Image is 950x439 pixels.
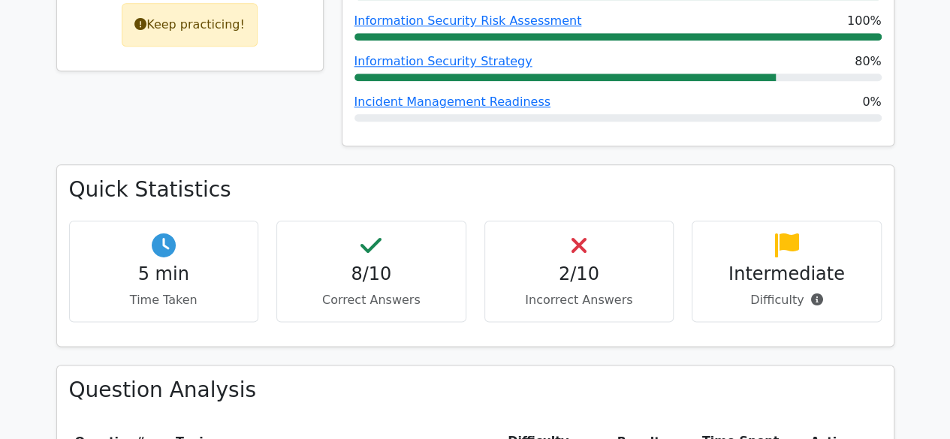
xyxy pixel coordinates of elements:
[82,263,246,285] h4: 5 min
[354,54,532,68] a: Information Security Strategy
[69,177,882,203] h3: Quick Statistics
[354,95,550,109] a: Incident Management Readiness
[704,291,869,309] p: Difficulty
[354,14,582,28] a: Information Security Risk Assessment
[289,263,454,285] h4: 8/10
[82,291,246,309] p: Time Taken
[847,12,882,30] span: 100%
[122,3,258,47] div: Keep practicing!
[497,291,662,309] p: Incorrect Answers
[704,263,869,285] h4: Intermediate
[862,93,881,111] span: 0%
[497,263,662,285] h4: 2/10
[69,377,882,403] h3: Question Analysis
[855,53,882,71] span: 80%
[289,291,454,309] p: Correct Answers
